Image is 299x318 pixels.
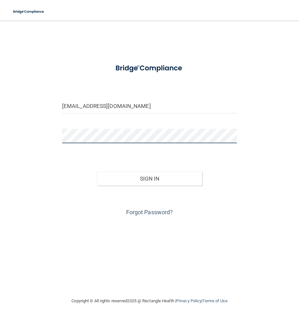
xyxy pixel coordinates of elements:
img: bridge_compliance_login_screen.278c3ca4.svg [10,5,48,18]
img: bridge_compliance_login_screen.278c3ca4.svg [108,59,191,77]
div: Copyright © All rights reserved 2025 @ Rectangle Health | | [32,291,267,311]
button: Sign In [97,172,202,186]
a: Forgot Password? [126,209,173,216]
a: Privacy Policy [176,298,201,303]
a: Terms of Use [202,298,227,303]
input: Email [62,99,237,113]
